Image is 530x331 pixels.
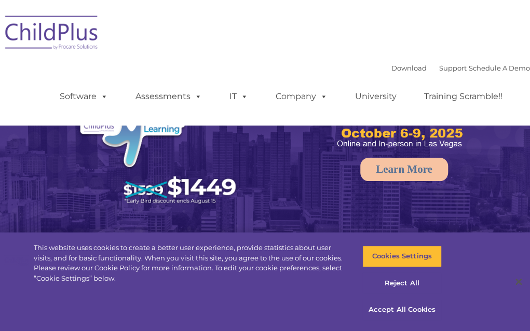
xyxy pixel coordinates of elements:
a: Software [49,86,118,107]
a: Download [391,64,427,72]
font: | [391,64,530,72]
a: Company [265,86,338,107]
div: This website uses cookies to create a better user experience, provide statistics about user visit... [34,243,346,283]
button: Cookies Settings [362,245,442,267]
a: Support [439,64,467,72]
a: Training Scramble!! [414,86,513,107]
a: Learn More [360,158,448,181]
button: Close [507,270,530,293]
button: Accept All Cookies [362,299,442,321]
button: Reject All [362,272,442,294]
a: Assessments [125,86,212,107]
a: University [345,86,407,107]
a: Schedule A Demo [469,64,530,72]
a: IT [219,86,259,107]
